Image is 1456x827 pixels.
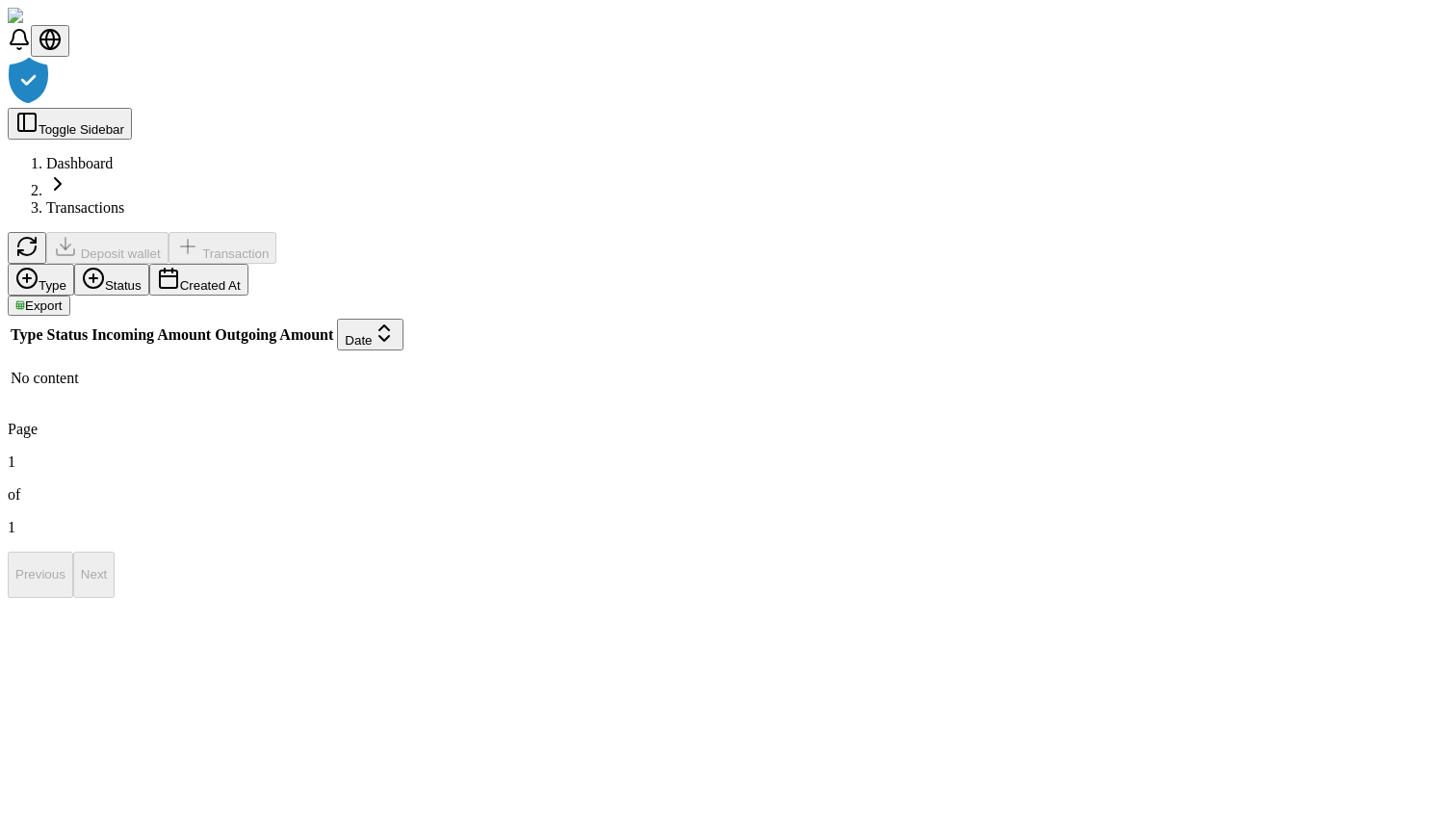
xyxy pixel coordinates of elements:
[8,264,74,296] button: Type
[149,264,248,296] button: Created At
[214,318,334,351] th: Outgoing Amount
[15,567,65,581] p: Previous
[91,318,212,351] th: Incoming Amount
[8,108,132,140] button: Toggle Sidebar
[8,486,1448,504] p: of
[8,453,1448,471] p: 1
[10,318,43,351] th: Type
[73,552,115,598] button: Next
[8,296,70,316] button: Export
[11,370,411,387] p: No content
[8,8,122,25] img: ShieldPay Logo
[202,246,269,261] span: Transaction
[8,552,73,598] button: Previous
[74,264,149,296] button: Status
[45,318,89,351] th: Status
[8,519,1448,536] p: 1
[81,567,107,581] p: Next
[8,155,1448,217] nav: breadcrumb
[169,232,277,264] button: Transaction
[180,278,241,293] span: Created At
[39,122,124,137] span: Toggle Sidebar
[46,232,169,264] button: Deposit wallet
[8,421,1448,438] p: Page
[337,319,403,350] button: Date
[81,246,161,261] span: Deposit wallet
[46,199,124,216] a: Transactions
[46,155,113,171] a: Dashboard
